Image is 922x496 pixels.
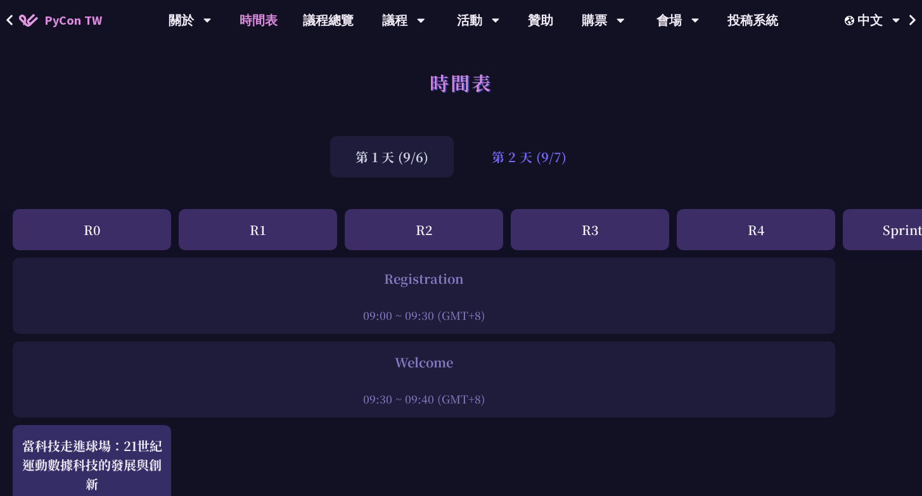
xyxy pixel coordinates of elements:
[19,269,829,288] div: Registration
[677,209,835,250] div: R4
[13,209,171,250] div: R0
[44,11,102,30] span: PyCon TW
[179,209,337,250] div: R1
[19,391,829,407] div: 09:30 ~ 09:40 (GMT+8)
[430,63,492,101] h1: 時間表
[511,209,669,250] div: R3
[845,16,857,25] img: Locale Icon
[330,136,454,177] div: 第 1 天 (9/6)
[19,307,829,323] div: 09:00 ~ 09:30 (GMT+8)
[19,353,829,372] div: Welcome
[466,136,592,177] div: 第 2 天 (9/7)
[6,4,115,36] a: PyCon TW
[19,14,38,27] img: Home icon of PyCon TW 2025
[345,209,503,250] div: R2
[19,436,165,493] div: 當科技走進球場：21世紀運動數據科技的發展與創新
